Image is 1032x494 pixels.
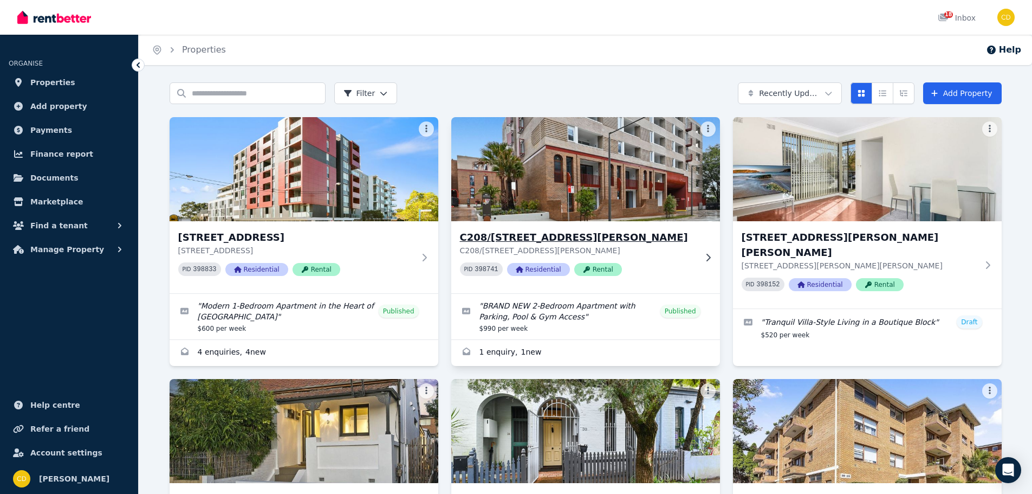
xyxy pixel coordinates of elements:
span: Manage Property [30,243,104,256]
a: Account settings [9,442,129,464]
a: Enquiries for C208/165 Milton St, Ashbury [451,340,720,366]
span: [PERSON_NAME] [39,472,109,485]
small: PID [464,266,473,272]
span: Marketplace [30,195,83,208]
code: 398152 [756,281,780,288]
span: Rental [856,278,904,291]
button: Filter [334,82,398,104]
a: Marketplace [9,191,129,213]
img: RentBetter [17,9,91,25]
a: Properties [182,44,226,55]
a: 315/308 Canterbury Rd, Canterbury[STREET_ADDRESS][STREET_ADDRESS]PID 398833ResidentialRental [170,117,438,293]
span: Residential [789,278,852,291]
a: Edit listing: Tranquil Villa-Style Living in a Boutique Block [733,309,1002,346]
nav: Breadcrumb [139,35,239,65]
a: Edit listing: Modern 1-Bedroom Apartment in the Heart of Canterbury [170,294,438,339]
small: PID [183,266,191,272]
img: Chris Dimitropoulos [13,470,30,487]
a: Finance report [9,143,129,165]
span: Rental [574,263,622,276]
span: ORGANISE [9,60,43,67]
button: More options [982,121,997,137]
h3: [STREET_ADDRESS][PERSON_NAME][PERSON_NAME] [742,230,978,260]
div: View options [851,82,914,104]
button: Manage Property [9,239,129,260]
button: Recently Updated [738,82,842,104]
button: Card view [851,82,872,104]
a: Edit listing: BRAND NEW 2-Bedroom Apartment with Parking, Pool & Gym Access [451,294,720,339]
span: Refer a friend [30,422,89,435]
img: 1/10 Banksia Rd, Caringbah [733,379,1002,483]
button: Expanded list view [893,82,914,104]
span: Rental [293,263,340,276]
img: 315/308 Canterbury Rd, Canterbury [170,117,438,221]
span: Residential [225,263,288,276]
a: Add Property [923,82,1002,104]
p: C208/[STREET_ADDRESS][PERSON_NAME] [460,245,696,256]
span: Payments [30,124,72,137]
img: 9 Grove St, Dulwich Hill [170,379,438,483]
a: Add property [9,95,129,117]
button: Find a tenant [9,215,129,236]
button: More options [419,383,434,399]
h3: [STREET_ADDRESS] [178,230,414,245]
button: Compact list view [872,82,893,104]
p: [STREET_ADDRESS] [178,245,414,256]
button: More options [700,121,716,137]
span: Documents [30,171,79,184]
span: Residential [507,263,570,276]
img: 4/37 Ferguson Ave, Wiley Park [733,117,1002,221]
code: 398741 [475,266,498,273]
span: 18 [944,11,953,18]
button: More options [419,121,434,137]
a: 4/37 Ferguson Ave, Wiley Park[STREET_ADDRESS][PERSON_NAME][PERSON_NAME][STREET_ADDRESS][PERSON_NA... [733,117,1002,309]
code: 398833 [193,266,216,273]
a: Documents [9,167,129,189]
a: Enquiries for 315/308 Canterbury Rd, Canterbury [170,340,438,366]
a: Help centre [9,394,129,416]
p: [STREET_ADDRESS][PERSON_NAME][PERSON_NAME] [742,260,978,271]
span: Recently Updated [759,88,820,99]
button: More options [982,383,997,399]
div: Open Intercom Messenger [995,457,1021,483]
span: Filter [343,88,375,99]
a: Properties [9,72,129,93]
h3: C208/[STREET_ADDRESS][PERSON_NAME] [460,230,696,245]
span: Finance report [30,147,93,161]
a: C208/165 Milton St, AshburyC208/[STREET_ADDRESS][PERSON_NAME]C208/[STREET_ADDRESS][PERSON_NAME]PI... [451,117,720,293]
span: Find a tenant [30,219,88,232]
div: Inbox [938,12,976,23]
img: 30 Bishopgate St, Camperdown [451,379,720,483]
a: Payments [9,119,129,141]
button: More options [700,383,716,399]
a: Refer a friend [9,418,129,440]
span: Account settings [30,446,102,459]
span: Help centre [30,399,80,412]
span: Properties [30,76,75,89]
button: Help [986,43,1021,56]
img: Chris Dimitropoulos [997,9,1015,26]
img: C208/165 Milton St, Ashbury [444,114,726,224]
span: Add property [30,100,87,113]
small: PID [746,281,755,287]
